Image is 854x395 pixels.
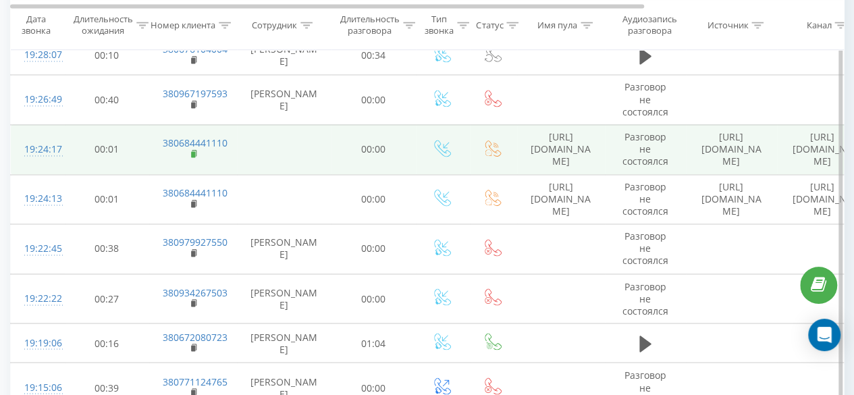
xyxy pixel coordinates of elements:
td: 00:01 [65,124,149,174]
div: 19:19:06 [24,330,51,356]
td: 00:01 [65,174,149,224]
td: [PERSON_NAME] [237,224,331,274]
td: 00:00 [331,75,416,125]
div: Канал [806,20,831,31]
div: Сотрудник [252,20,297,31]
td: 00:00 [331,273,416,323]
a: 380967197593 [163,87,228,100]
td: 00:34 [331,36,416,75]
td: [PERSON_NAME] [237,36,331,75]
div: Дата звонка [11,14,61,37]
span: Разговор не состоялся [622,130,668,167]
div: Длительность ожидания [74,14,133,37]
span: Разговор не состоялся [622,80,668,117]
td: 00:27 [65,273,149,323]
div: 19:24:13 [24,186,51,212]
td: 00:00 [331,174,416,224]
a: 380672080723 [163,330,228,343]
td: [PERSON_NAME] [237,75,331,125]
div: Имя пула [537,20,577,31]
a: 380934267503 [163,286,228,298]
span: Разговор не состоялся [622,280,668,317]
td: 00:38 [65,224,149,274]
div: Длительность разговора [340,14,400,37]
a: 380771124765 [163,375,228,388]
td: 00:00 [331,224,416,274]
div: 19:28:07 [24,42,51,68]
div: Номер клиента [151,20,215,31]
a: 380676104004 [163,43,228,55]
span: Разговор не состоялся [622,230,668,267]
td: 00:16 [65,323,149,363]
div: Источник [707,20,748,31]
td: [URL][DOMAIN_NAME] [686,124,777,174]
div: 19:26:49 [24,86,51,113]
div: Аудиозапись разговора [616,14,682,37]
td: 00:40 [65,75,149,125]
td: 00:10 [65,36,149,75]
a: 380684441110 [163,186,228,199]
a: 380684441110 [163,136,228,149]
td: [PERSON_NAME] [237,273,331,323]
span: Разговор не состоялся [622,180,668,217]
td: [URL][DOMAIN_NAME] [686,174,777,224]
td: 01:04 [331,323,416,363]
div: Тип звонка [425,14,454,37]
div: 19:22:45 [24,236,51,262]
td: 00:00 [331,124,416,174]
td: [URL][DOMAIN_NAME] [517,174,605,224]
td: [URL][DOMAIN_NAME] [517,124,605,174]
a: 380979927550 [163,236,228,248]
div: 19:22:22 [24,285,51,311]
div: 19:24:17 [24,136,51,163]
div: Open Intercom Messenger [808,319,840,351]
div: Статус [476,20,503,31]
td: [PERSON_NAME] [237,323,331,363]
